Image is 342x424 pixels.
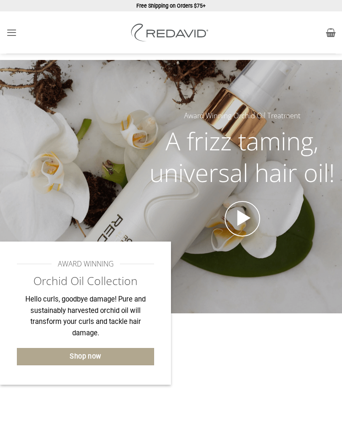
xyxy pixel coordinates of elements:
a: Shop now [17,348,154,365]
h2: A frizz taming, universal hair oil! [149,125,336,189]
img: REDAVID Salon Products | United States [129,24,213,41]
h5: Award Winning Orchid Oil Treatment [149,110,336,122]
span: Shop now [70,351,101,362]
a: Open video in lightbox [225,201,260,236]
a: Menu [6,22,17,43]
strong: Free Shipping on Orders $75+ [136,3,206,9]
span: AWARD WINNING [58,258,114,270]
p: Hello curls, goodbye damage! Pure and sustainably harvested orchid oil will transform your curls ... [17,294,154,339]
h2: Orchid Oil Collection [17,274,154,288]
a: View cart [326,23,336,42]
